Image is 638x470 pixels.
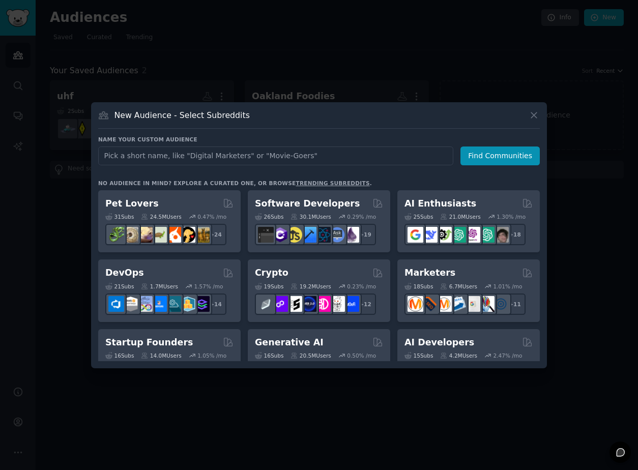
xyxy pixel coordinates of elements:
img: elixir [343,227,359,243]
img: PetAdvice [180,227,195,243]
div: 1.01 % /mo [494,283,523,290]
a: trending subreddits [296,180,369,186]
img: 0xPolygon [272,296,288,312]
img: software [258,227,274,243]
img: bigseo [422,296,438,312]
div: 25 Sub s [404,213,433,220]
img: ethstaker [286,296,302,312]
img: AItoolsCatalog [436,227,452,243]
img: content_marketing [408,296,423,312]
h2: Marketers [404,267,455,279]
div: 21 Sub s [105,283,134,290]
h2: Generative AI [255,336,324,349]
div: 18 Sub s [404,283,433,290]
img: PlatformEngineers [194,296,210,312]
div: + 24 [205,224,226,245]
div: 0.23 % /mo [347,283,376,290]
div: No audience in mind? Explore a curated one, or browse . [98,180,372,187]
div: + 18 [504,224,526,245]
div: 6.7M Users [440,283,477,290]
div: 30.1M Users [291,213,331,220]
img: csharp [272,227,288,243]
img: ballpython [123,227,138,243]
div: 0.47 % /mo [197,213,226,220]
input: Pick a short name, like "Digital Marketers" or "Movie-Goers" [98,146,453,165]
div: + 14 [205,293,226,315]
img: AskMarketing [436,296,452,312]
div: + 12 [355,293,376,315]
h2: DevOps [105,267,144,279]
div: 2.47 % /mo [494,352,523,359]
h2: AI Enthusiasts [404,197,476,210]
div: 31 Sub s [105,213,134,220]
div: 14.0M Users [141,352,181,359]
img: GoogleGeminiAI [408,227,423,243]
div: 21.0M Users [440,213,480,220]
div: 24.5M Users [141,213,181,220]
img: chatgpt_prompts_ [479,227,495,243]
h2: Software Developers [255,197,360,210]
div: 19 Sub s [255,283,283,290]
img: chatgpt_promptDesign [450,227,466,243]
img: defi_ [343,296,359,312]
img: AskComputerScience [329,227,345,243]
img: aws_cdk [180,296,195,312]
img: Emailmarketing [450,296,466,312]
div: + 19 [355,224,376,245]
div: 1.57 % /mo [194,283,223,290]
img: MarketingResearch [479,296,495,312]
div: 1.30 % /mo [497,213,526,220]
h2: Pet Lovers [105,197,159,210]
div: 0.29 % /mo [347,213,376,220]
div: 20.5M Users [291,352,331,359]
img: Docker_DevOps [137,296,153,312]
div: 4.2M Users [440,352,477,359]
img: learnjavascript [286,227,302,243]
img: herpetology [108,227,124,243]
h3: Name your custom audience [98,136,540,143]
img: DevOpsLinks [151,296,167,312]
div: 16 Sub s [255,352,283,359]
img: iOSProgramming [301,227,316,243]
div: 16 Sub s [105,352,134,359]
h2: AI Developers [404,336,474,349]
h3: New Audience - Select Subreddits [114,110,250,121]
img: ArtificalIntelligence [493,227,509,243]
h2: Startup Founders [105,336,193,349]
img: OpenAIDev [465,227,480,243]
img: reactnative [315,227,331,243]
button: Find Communities [460,146,540,165]
div: 0.50 % /mo [347,352,376,359]
img: web3 [301,296,316,312]
div: 19.2M Users [291,283,331,290]
div: 1.05 % /mo [197,352,226,359]
img: leopardgeckos [137,227,153,243]
div: 15 Sub s [404,352,433,359]
img: googleads [465,296,480,312]
img: azuredevops [108,296,124,312]
div: 26 Sub s [255,213,283,220]
h2: Crypto [255,267,288,279]
img: AWS_Certified_Experts [123,296,138,312]
img: DeepSeek [422,227,438,243]
img: cockatiel [165,227,181,243]
img: OnlineMarketing [493,296,509,312]
img: ethfinance [258,296,274,312]
img: CryptoNews [329,296,345,312]
div: + 11 [504,293,526,315]
div: 1.7M Users [141,283,178,290]
img: turtle [151,227,167,243]
img: platformengineering [165,296,181,312]
img: defiblockchain [315,296,331,312]
img: dogbreed [194,227,210,243]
